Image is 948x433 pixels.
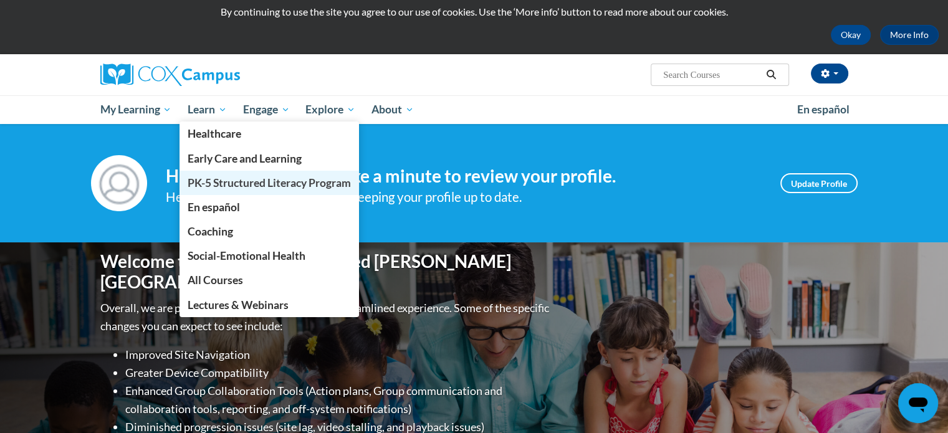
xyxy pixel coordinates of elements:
[235,95,298,124] a: Engage
[188,249,305,262] span: Social-Emotional Health
[180,171,359,195] a: PK-5 Structured Literacy Program
[297,95,363,124] a: Explore
[188,298,289,312] span: Lectures & Webinars
[100,251,552,293] h1: Welcome to the new and improved [PERSON_NAME][GEOGRAPHIC_DATA]
[898,383,938,423] iframe: Button to launch messaging window
[100,299,552,335] p: Overall, we are proud to provide you with a more streamlined experience. Some of the specific cha...
[243,102,290,117] span: Engage
[662,67,762,82] input: Search Courses
[188,176,351,189] span: PK-5 Structured Literacy Program
[100,64,240,86] img: Cox Campus
[371,102,414,117] span: About
[180,244,359,268] a: Social-Emotional Health
[188,274,243,287] span: All Courses
[91,155,147,211] img: Profile Image
[880,25,939,45] a: More Info
[188,127,241,140] span: Healthcare
[125,364,552,382] li: Greater Device Compatibility
[188,102,227,117] span: Learn
[9,5,939,19] p: By continuing to use the site you agree to our use of cookies. Use the ‘More info’ button to read...
[125,346,552,364] li: Improved Site Navigation
[811,64,848,83] button: Account Settings
[180,293,359,317] a: Lectures & Webinars
[188,152,302,165] span: Early Care and Learning
[780,173,858,193] a: Update Profile
[82,95,867,124] div: Main menu
[100,102,171,117] span: My Learning
[166,166,762,187] h4: Hi [PERSON_NAME]! Take a minute to review your profile.
[180,146,359,171] a: Early Care and Learning
[363,95,422,124] a: About
[305,102,355,117] span: Explore
[762,67,780,82] button: Search
[797,103,850,116] span: En español
[831,25,871,45] button: Okay
[180,219,359,244] a: Coaching
[180,95,235,124] a: Learn
[92,95,180,124] a: My Learning
[180,268,359,292] a: All Courses
[180,195,359,219] a: En español
[180,121,359,146] a: Healthcare
[100,64,337,86] a: Cox Campus
[188,225,233,238] span: Coaching
[188,201,240,214] span: En español
[166,187,762,207] div: Help improve your experience by keeping your profile up to date.
[789,97,858,123] a: En español
[125,382,552,418] li: Enhanced Group Collaboration Tools (Action plans, Group communication and collaboration tools, re...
